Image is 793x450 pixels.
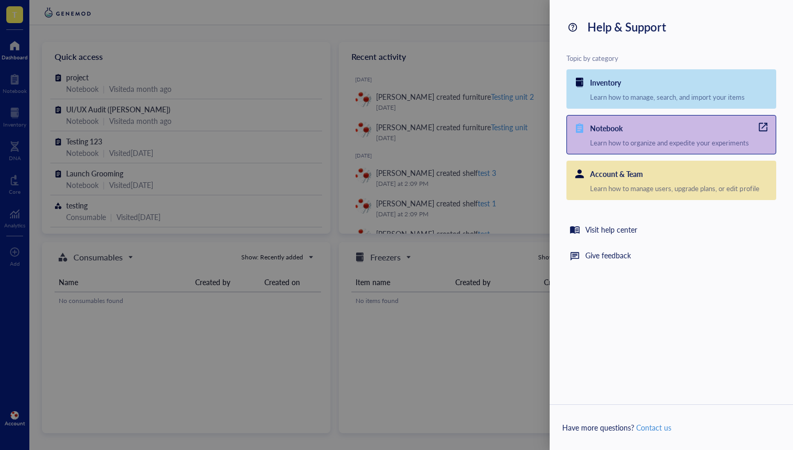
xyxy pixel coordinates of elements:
a: NotebookLearn how to organize and expedite your experiments [566,115,776,154]
div: Notebook [590,122,623,134]
div: Learn how to organize and expedite your experiments [590,138,776,148]
div: Account & Team [590,168,643,180]
a: Contact us [636,422,671,433]
div: Learn how to manage users, upgrade plans, or edit profile [590,184,776,193]
div: Inventory [590,77,621,88]
div: Help & Support [587,17,666,37]
div: Learn how to manage, search, and import your items [590,92,776,102]
a: InventoryLearn how to manage, search, and import your items [566,69,776,109]
a: Account & TeamLearn how to manage users, upgrade plans, or edit profile [566,161,776,200]
div: Have more questions? [562,422,780,433]
div: Visit help center [585,224,637,236]
div: Give feedback [585,249,631,262]
a: Visit help center [566,217,776,243]
div: Topic by category [566,54,776,63]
